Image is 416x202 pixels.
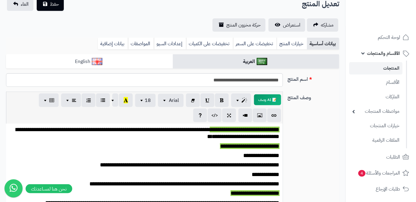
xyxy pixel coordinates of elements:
[92,58,102,65] img: English
[226,21,261,29] span: حركة مخزون المنتج
[349,105,402,118] a: مواصفات المنتجات
[321,21,334,29] span: مشاركه
[285,92,342,101] label: وصف المنتج
[283,21,300,29] span: استعراض
[358,169,400,177] span: المراجعات والأسئلة
[386,153,400,161] span: الطلبات
[349,90,402,103] a: الماركات
[349,62,402,74] a: المنتجات
[128,38,154,50] a: المواصفات
[186,38,233,50] a: تخفيضات على الكميات
[50,1,59,8] span: حفظ
[376,185,400,193] span: طلبات الإرجاع
[257,58,267,65] img: العربية
[21,1,29,8] span: الغاء
[358,170,365,177] span: 4
[269,18,305,32] a: استعراض
[349,76,402,89] a: الأقسام
[349,150,412,164] a: الطلبات
[349,134,402,147] a: الملفات الرقمية
[307,18,338,32] a: مشاركه
[213,18,265,32] a: حركة مخزون المنتج
[135,94,156,107] button: 18
[233,38,277,50] a: تخفيضات على السعر
[349,166,412,180] a: المراجعات والأسئلة4
[158,94,184,107] button: Arial
[98,38,128,50] a: بيانات إضافية
[277,38,307,50] a: خيارات المنتج
[169,97,179,104] span: Arial
[349,182,412,196] a: طلبات الإرجاع
[154,38,186,50] a: إعدادات السيو
[349,30,412,45] a: لوحة التحكم
[145,97,151,104] span: 18
[307,38,339,50] a: بيانات أساسية
[6,54,173,69] a: English
[378,33,400,42] span: لوحة التحكم
[173,54,340,69] a: العربية
[375,17,410,30] img: logo-2.png
[254,94,281,105] button: 📝 AI وصف
[285,73,342,83] label: اسم المنتج
[349,119,402,132] a: خيارات المنتجات
[367,49,400,58] span: الأقسام والمنتجات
